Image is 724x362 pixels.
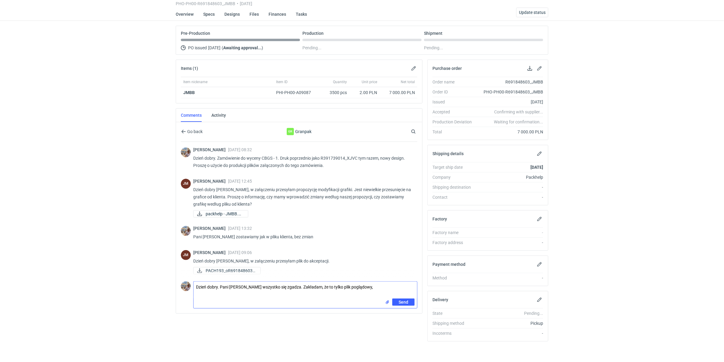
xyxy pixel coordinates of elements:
[524,311,543,316] em: Pending...
[432,330,477,336] div: Incoterms
[432,275,477,281] div: Method
[477,194,543,200] div: -
[477,330,543,336] div: -
[477,129,543,135] div: 7 000.00 PLN
[477,230,543,236] div: -
[181,179,191,189] div: JOANNA MOCZAŁA
[432,79,477,85] div: Order name
[262,45,263,50] span: )
[183,90,195,95] a: JMBB
[276,80,288,84] span: Item ID
[536,65,543,72] button: Edit purchase order
[432,230,477,236] div: Factory name
[176,1,464,6] div: PHO-PH00-R691848603_JMBB [DATE]
[249,8,259,21] a: Files
[181,128,203,135] button: Go back
[530,165,543,170] strong: [DATE]
[193,267,254,274] div: PACH193_oR691848603_JMBB_outside_F427_210x210x80_w3485_17092025_ik_akcept.pdf
[181,31,210,36] p: Pre-Production
[228,250,252,255] span: [DATE] 09:06
[432,99,477,105] div: Issued
[287,128,294,135] figcaption: Gr
[206,267,256,274] span: PACH193_oR691848603_...
[193,186,413,208] p: Dzień dobry [PERSON_NAME], w załączeniu przesyłam propozycję modyfikacji grafiki. Jest niewielkie...
[516,8,548,17] button: Update status
[424,44,543,51] div: Pending...
[193,210,248,217] a: packhelp - JMBB.png
[536,296,543,303] button: Edit delivery details
[181,147,191,157] img: Michał Palasek
[302,31,324,36] p: Production
[228,226,252,231] span: [DATE] 13:32
[193,147,228,152] span: [PERSON_NAME]
[181,226,191,236] div: Michał Palasek
[536,215,543,223] button: Edit factory details
[276,90,317,96] div: PHI-PH00-A09087
[362,80,377,84] span: Unit price
[432,310,477,316] div: State
[432,194,477,200] div: Contact
[302,44,321,51] span: Pending...
[193,226,228,231] span: [PERSON_NAME]
[477,184,543,190] div: -
[228,179,252,184] span: [DATE] 12:45
[176,8,194,21] a: Overview
[193,155,413,169] p: Dzień dobry. Zamówienie do wyceny CBGS - 1. Druk poprzednio jako R391739014_XJVC tym razem, nowy ...
[432,240,477,246] div: Factory address
[432,184,477,190] div: Shipping destination
[410,128,429,135] input: Search
[193,250,228,255] span: [PERSON_NAME]
[432,119,477,125] div: Production Deviation
[181,66,198,71] h2: Items (1)
[228,147,252,152] span: [DATE] 08:32
[432,151,464,156] h2: Shipping details
[536,261,543,268] button: Edit payment method
[382,90,415,96] div: 7 000.00 PLN
[432,217,447,221] h2: Factory
[237,1,238,6] span: •
[399,300,408,304] span: Send
[269,8,286,21] a: Finances
[183,80,207,84] span: Item nickname
[432,262,465,267] h2: Payment method
[208,44,220,51] span: [DATE]
[477,320,543,326] div: Pickup
[494,109,543,114] em: Confirming with supplier...
[319,87,349,98] div: 3500 pcs
[186,129,203,134] span: Go back
[249,128,349,135] div: Granpak
[193,179,228,184] span: [PERSON_NAME]
[181,250,191,260] figcaption: JM
[194,282,417,298] textarea: Dzień dobry. Pani [PERSON_NAME] wszystko się zgadza. Zakładam, że to tylko plik poglądowy,
[287,128,294,135] div: Granpak
[352,90,377,96] div: 2.00 PLN
[223,45,262,50] strong: Awaiting approval...
[224,8,240,21] a: Designs
[477,79,543,85] div: R691848603_JMBB
[432,297,448,302] h2: Delivery
[193,267,261,274] a: PACH193_oR691848603_...
[203,8,215,21] a: Specs
[193,233,413,240] p: Pani [PERSON_NAME] zostawiamy jak w pliku klienta, bez zmian
[494,119,543,125] em: Waiting for confirmation...
[181,179,191,189] figcaption: JM
[333,80,347,84] span: Quantity
[401,80,415,84] span: Net total
[181,281,191,291] img: Michał Palasek
[222,45,223,50] span: (
[432,109,477,115] div: Accepted
[477,174,543,180] div: Packhelp
[477,275,543,281] div: -
[432,174,477,180] div: Company
[477,99,543,105] div: [DATE]
[477,240,543,246] div: -
[432,89,477,95] div: Order ID
[432,66,462,71] h2: Purchase order
[211,109,226,122] a: Activity
[392,298,415,306] button: Send
[424,31,442,36] p: Shipment
[206,210,243,217] span: packhelp - JMBB.png
[536,150,543,157] button: Edit shipping details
